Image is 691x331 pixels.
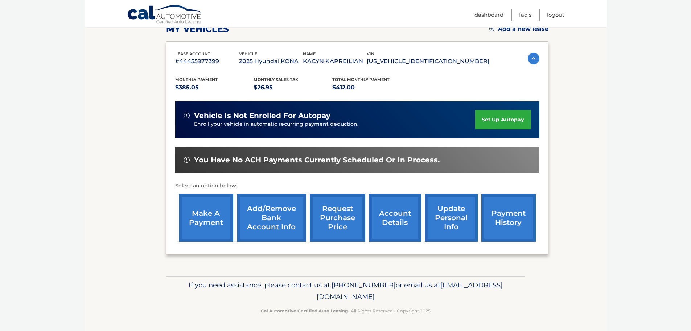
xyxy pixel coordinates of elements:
span: name [303,51,316,56]
p: $385.05 [175,82,254,93]
a: set up autopay [475,110,530,129]
p: If you need assistance, please contact us at: or email us at [171,279,521,303]
span: Monthly sales Tax [254,77,298,82]
img: alert-white.svg [184,113,190,118]
p: KACYN KAPREILIAN [303,56,367,66]
p: $412.00 [332,82,411,93]
strong: Cal Automotive Certified Auto Leasing [261,308,348,314]
p: Select an option below: [175,182,539,190]
a: Dashboard [474,9,503,21]
span: vin [367,51,374,56]
p: - All Rights Reserved - Copyright 2025 [171,307,521,315]
span: vehicle is not enrolled for autopay [194,111,330,120]
a: Add/Remove bank account info [237,194,306,242]
span: [PHONE_NUMBER] [332,281,396,289]
span: You have no ACH payments currently scheduled or in process. [194,156,440,165]
a: Cal Automotive [127,5,203,26]
span: lease account [175,51,210,56]
a: FAQ's [519,9,531,21]
p: Enroll your vehicle in automatic recurring payment deduction. [194,120,476,128]
a: account details [369,194,421,242]
span: Total Monthly Payment [332,77,390,82]
p: $26.95 [254,82,332,93]
a: Logout [547,9,564,21]
a: request purchase price [310,194,365,242]
h2: my vehicles [166,24,229,35]
p: 2025 Hyundai KONA [239,56,303,66]
img: add.svg [489,26,494,31]
img: accordion-active.svg [528,53,539,64]
span: vehicle [239,51,257,56]
a: Add a new lease [489,25,548,33]
span: Monthly Payment [175,77,218,82]
span: [EMAIL_ADDRESS][DOMAIN_NAME] [317,281,503,301]
p: [US_VEHICLE_IDENTIFICATION_NUMBER] [367,56,489,66]
a: payment history [481,194,536,242]
a: update personal info [425,194,478,242]
a: make a payment [179,194,233,242]
p: #44455977399 [175,56,239,66]
img: alert-white.svg [184,157,190,163]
